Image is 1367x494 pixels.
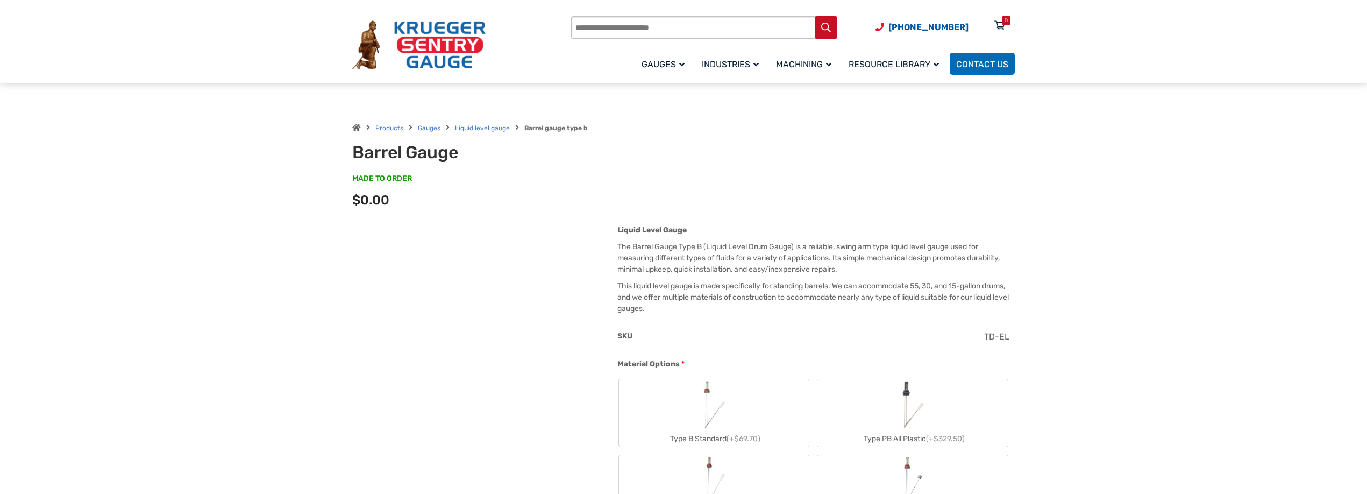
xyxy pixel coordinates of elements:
a: Liquid level gauge [455,124,510,132]
a: Products [375,124,403,132]
a: Phone Number (920) 434-8860 [875,20,969,34]
img: Krueger Sentry Gauge [352,20,486,70]
span: (+$69.70) [727,434,760,443]
span: Gauges [642,59,685,69]
abbr: required [681,358,685,370]
span: SKU [617,331,632,341]
strong: Barrel gauge type b [524,124,588,132]
span: MADE TO ORDER [352,173,412,184]
a: Machining [770,51,842,76]
span: $0.00 [352,193,389,208]
div: Type B Standard [619,431,809,447]
a: Gauges [635,51,695,76]
span: [PHONE_NUMBER] [888,22,969,32]
span: TD-EL [984,331,1009,342]
a: Industries [695,51,770,76]
label: Type PB All Plastic [817,379,1008,447]
span: Resource Library [849,59,939,69]
p: This liquid level gauge is made specifically for standing barrels. We can accommodate 55, 30, and... [617,280,1015,314]
span: Material Options [617,359,680,369]
span: Industries [702,59,759,69]
span: Contact Us [956,59,1008,69]
div: 0 [1005,16,1008,25]
a: Gauges [418,124,440,132]
div: Type PB All Plastic [817,431,1008,447]
p: The Barrel Gauge Type B (Liquid Level Drum Gauge) is a reliable, swing arm type liquid level gaug... [617,241,1015,275]
label: Type B Standard [619,379,809,447]
span: Machining [776,59,831,69]
a: Contact Us [950,53,1015,75]
span: (+$329.50) [926,434,965,443]
a: Resource Library [842,51,950,76]
h1: Barrel Gauge [352,142,617,163]
strong: Liquid Level Gauge [617,225,687,235]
